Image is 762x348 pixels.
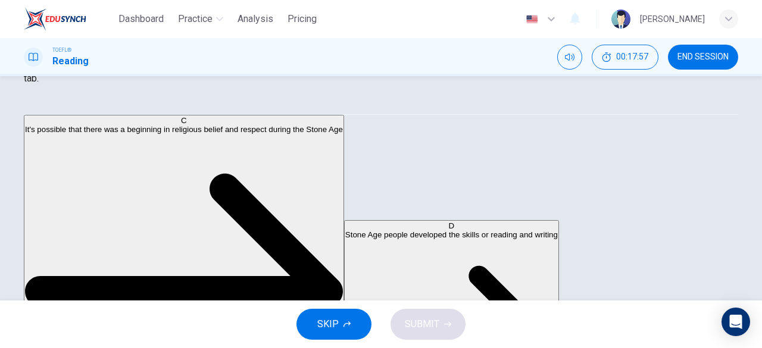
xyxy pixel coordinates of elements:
button: 00:17:57 [592,45,658,70]
span: END SESSION [677,52,729,62]
span: Practice [178,12,213,26]
button: END SESSION [668,45,738,70]
span: Stone Age people developed the skills or reading and writing [345,230,558,239]
span: 00:17:57 [616,52,648,62]
span: Dashboard [118,12,164,26]
span: TOEFL® [52,46,71,54]
div: D [345,221,558,230]
span: Analysis [238,12,273,26]
span: SKIP [317,316,339,333]
span: It's possible that there was a beginning in religious belief and respect during the Stone Age [25,125,343,134]
div: Choose test type tabs [24,86,738,114]
button: Pricing [283,8,321,30]
button: Analysis [233,8,278,30]
button: SKIP [296,309,371,340]
div: Mute [557,45,582,70]
div: Hide [592,45,658,70]
div: Open Intercom Messenger [722,308,750,336]
a: EduSynch logo [24,7,114,31]
button: Dashboard [114,8,168,30]
img: en [524,15,539,24]
img: Profile picture [611,10,630,29]
img: EduSynch logo [24,7,86,31]
div: [PERSON_NAME] [640,12,705,26]
span: Pricing [288,12,317,26]
div: C [25,116,343,125]
button: Practice [173,8,228,30]
h1: Reading [52,54,89,68]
